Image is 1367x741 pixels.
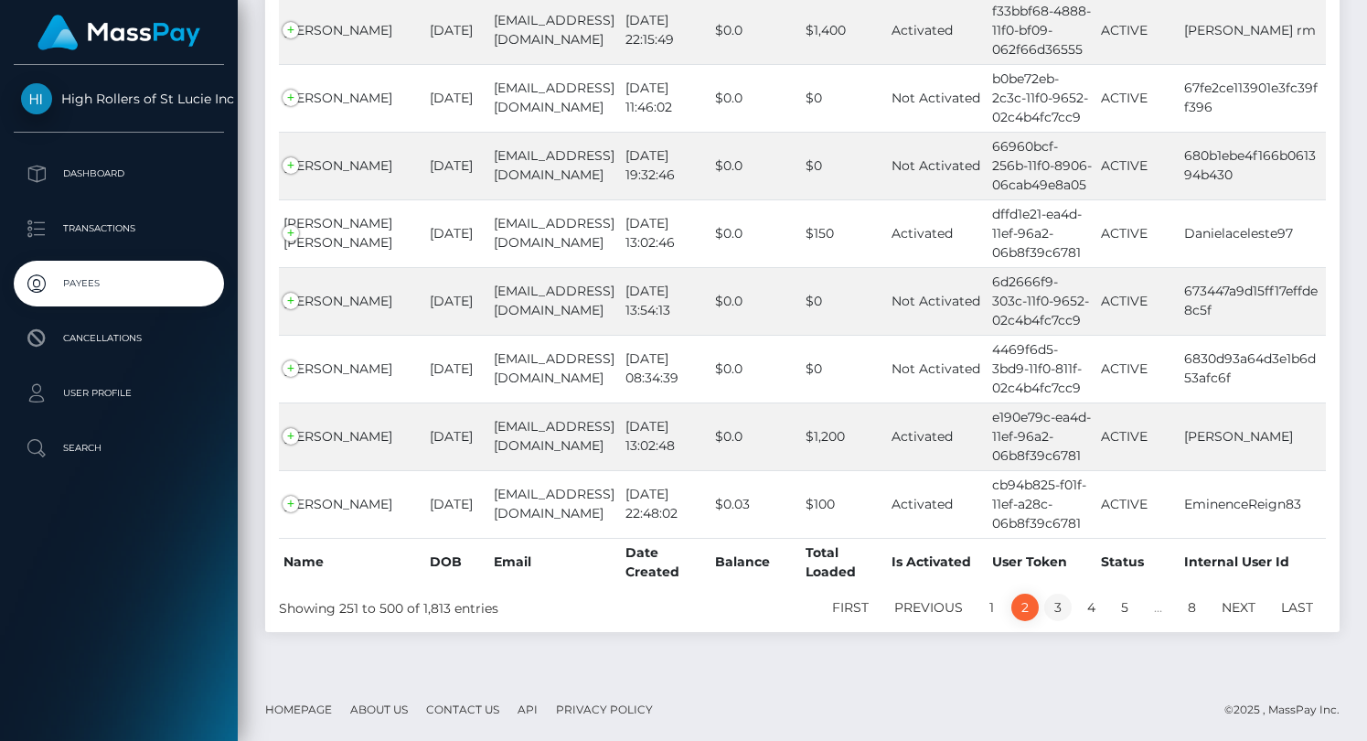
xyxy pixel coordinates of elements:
td: [PERSON_NAME] [279,64,425,132]
td: [PERSON_NAME] [279,132,425,199]
td: [DATE] [425,132,489,199]
td: [DATE] 08:34:39 [621,335,710,403]
td: [DATE] 13:02:46 [621,199,710,267]
th: Email [489,538,621,586]
td: $0.0 [710,199,801,267]
td: $100 [801,470,887,538]
td: [PERSON_NAME] [279,267,425,335]
td: ACTIVE [1096,470,1180,538]
td: Not Activated [887,132,988,199]
a: 5 [1111,594,1138,621]
th: Total Loaded [801,538,887,586]
td: dffd1e21-ea4d-11ef-96a2-06b8f39c6781 [988,199,1096,267]
td: Danielaceleste97 [1180,199,1326,267]
a: About Us [343,695,415,724]
td: [DATE] [425,403,489,470]
span: High Rollers of St Lucie Inc [14,91,224,107]
td: 4469f6d5-3bd9-11f0-811f-02c4b4fc7cc9 [988,335,1096,403]
td: [DATE] [425,199,489,267]
td: [PERSON_NAME] [1180,403,1326,470]
td: ACTIVE [1096,335,1180,403]
a: 3 [1044,594,1072,621]
td: Not Activated [887,267,988,335]
td: [DATE] 19:32:46 [621,132,710,199]
a: 2 [1011,594,1039,621]
img: High Rollers of St Lucie Inc [21,83,52,114]
td: 680b1ebe4f166b061394b430 [1180,132,1326,199]
td: Not Activated [887,64,988,132]
div: Showing 251 to 500 of 1,813 entries [279,592,700,618]
td: [DATE] [425,335,489,403]
th: DOB [425,538,489,586]
td: $150 [801,199,887,267]
td: [DATE] [425,267,489,335]
p: Cancellations [21,325,217,352]
td: [DATE] 11:46:02 [621,64,710,132]
td: $0.03 [710,470,801,538]
th: Internal User Id [1180,538,1326,586]
td: ACTIVE [1096,267,1180,335]
a: 8 [1178,594,1206,621]
td: Not Activated [887,335,988,403]
th: User Token [988,538,1096,586]
a: 4 [1077,594,1105,621]
td: Activated [887,470,988,538]
td: [PERSON_NAME] [PERSON_NAME] [279,199,425,267]
td: ACTIVE [1096,64,1180,132]
td: $0 [801,64,887,132]
td: [DATE] [425,470,489,538]
td: [EMAIL_ADDRESS][DOMAIN_NAME] [489,64,621,132]
td: ACTIVE [1096,132,1180,199]
td: $0 [801,267,887,335]
td: [DATE] 13:54:13 [621,267,710,335]
img: MassPay Logo [37,15,200,50]
th: Balance [710,538,801,586]
a: Contact Us [419,695,507,724]
td: Activated [887,199,988,267]
td: [PERSON_NAME] [279,470,425,538]
td: [EMAIL_ADDRESS][DOMAIN_NAME] [489,199,621,267]
a: API [510,695,545,724]
a: Homepage [258,695,339,724]
td: $0.0 [710,132,801,199]
td: [EMAIL_ADDRESS][DOMAIN_NAME] [489,267,621,335]
p: Dashboard [21,160,217,188]
td: [DATE] [425,64,489,132]
a: Payees [14,261,224,306]
th: Is Activated [887,538,988,586]
th: Date Created [621,538,710,586]
td: $0.0 [710,403,801,470]
p: Payees [21,270,217,297]
td: 673447a9d15ff17effde8c5f [1180,267,1326,335]
a: First [822,594,879,621]
td: ACTIVE [1096,199,1180,267]
a: Next [1212,594,1266,621]
a: Privacy Policy [549,695,660,724]
td: 67fe2ce113901e3fc39ff396 [1180,64,1326,132]
td: [EMAIL_ADDRESS][DOMAIN_NAME] [489,132,621,199]
a: 1 [978,594,1006,621]
a: Cancellations [14,316,224,361]
a: Transactions [14,206,224,252]
td: [PERSON_NAME] [279,335,425,403]
td: 6d2666f9-303c-11f0-9652-02c4b4fc7cc9 [988,267,1096,335]
a: User Profile [14,370,224,416]
td: $0.0 [710,335,801,403]
td: [EMAIL_ADDRESS][DOMAIN_NAME] [489,470,621,538]
td: $0.0 [710,267,801,335]
td: 6830d93a64d3e1b6d53afc6f [1180,335,1326,403]
p: Transactions [21,215,217,242]
a: Previous [884,594,973,621]
td: [PERSON_NAME] [279,403,425,470]
a: Last [1271,594,1323,621]
td: $1,200 [801,403,887,470]
td: EminenceReign83 [1180,470,1326,538]
a: Dashboard [14,151,224,197]
a: Search [14,425,224,471]
td: $0 [801,335,887,403]
td: ACTIVE [1096,403,1180,470]
td: $0.0 [710,64,801,132]
td: e190e79c-ea4d-11ef-96a2-06b8f39c6781 [988,403,1096,470]
div: © 2025 , MassPay Inc. [1224,700,1353,720]
td: [DATE] 13:02:48 [621,403,710,470]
